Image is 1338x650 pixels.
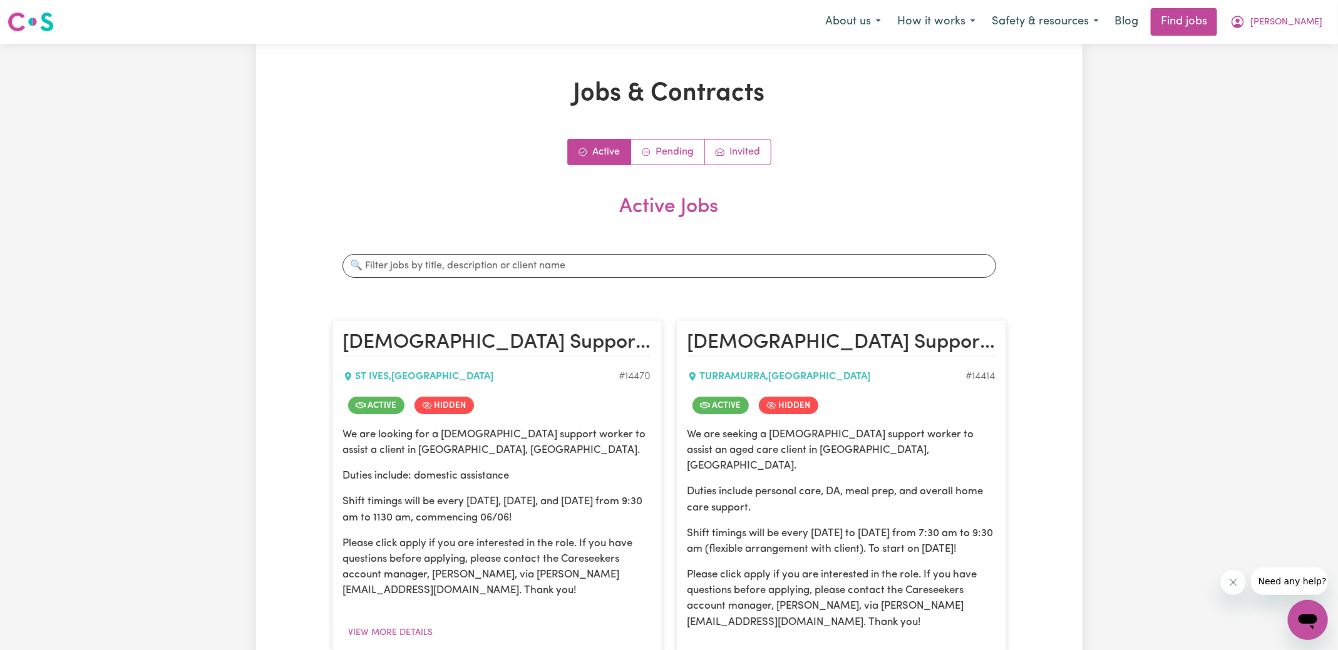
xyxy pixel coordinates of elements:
h1: Jobs & Contracts [332,79,1006,109]
div: Job ID #14470 [619,369,651,384]
h2: Active Jobs [332,195,1006,239]
button: View more details [343,623,439,642]
iframe: Close message [1221,570,1246,595]
a: Active jobs [568,140,631,165]
h2: Female Support Worker Needed In St Ives, NSW [343,331,651,356]
div: ST IVES , [GEOGRAPHIC_DATA] [343,369,619,384]
p: Duties include: domestic assistance [343,468,651,484]
span: Job is active [692,397,749,414]
input: 🔍 Filter jobs by title, description or client name [342,254,996,278]
span: [PERSON_NAME] [1250,16,1322,29]
p: Please click apply if you are interested in the role. If you have questions before applying, plea... [343,536,651,599]
p: Please click apply if you are interested in the role. If you have questions before applying, plea... [687,567,996,630]
h2: Female Support Worker Needed Every Monday To Friday In Turramurra, NSW [687,331,996,356]
p: We are seeking a [DEMOGRAPHIC_DATA] support worker to assist an aged care client in [GEOGRAPHIC_D... [687,427,996,474]
button: About us [817,9,889,35]
a: Blog [1107,8,1146,36]
p: Shift timings will be every [DATE], [DATE], and [DATE] from 9:30 am to 1130 am, commencing 06/06! [343,494,651,525]
img: Careseekers logo [8,11,54,33]
span: Job is hidden [759,397,818,414]
a: Careseekers logo [8,8,54,36]
p: Shift timings will be every [DATE] to [DATE] from 7:30 am to 9:30 am (flexible arrangement with c... [687,526,996,557]
a: Find jobs [1151,8,1217,36]
span: Job is active [348,397,404,414]
a: Job invitations [705,140,771,165]
button: Safety & resources [984,9,1107,35]
p: We are looking for a [DEMOGRAPHIC_DATA] support worker to assist a client in [GEOGRAPHIC_DATA], [... [343,427,651,458]
a: Contracts pending review [631,140,705,165]
div: Job ID #14414 [966,369,996,384]
button: How it works [889,9,984,35]
p: Duties include personal care, DA, meal prep, and overall home care support. [687,484,996,515]
span: Job is hidden [414,397,474,414]
iframe: Button to launch messaging window [1288,600,1328,640]
iframe: Message from company [1251,567,1328,595]
div: TURRAMURRA , [GEOGRAPHIC_DATA] [687,369,966,384]
button: My Account [1222,9,1330,35]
